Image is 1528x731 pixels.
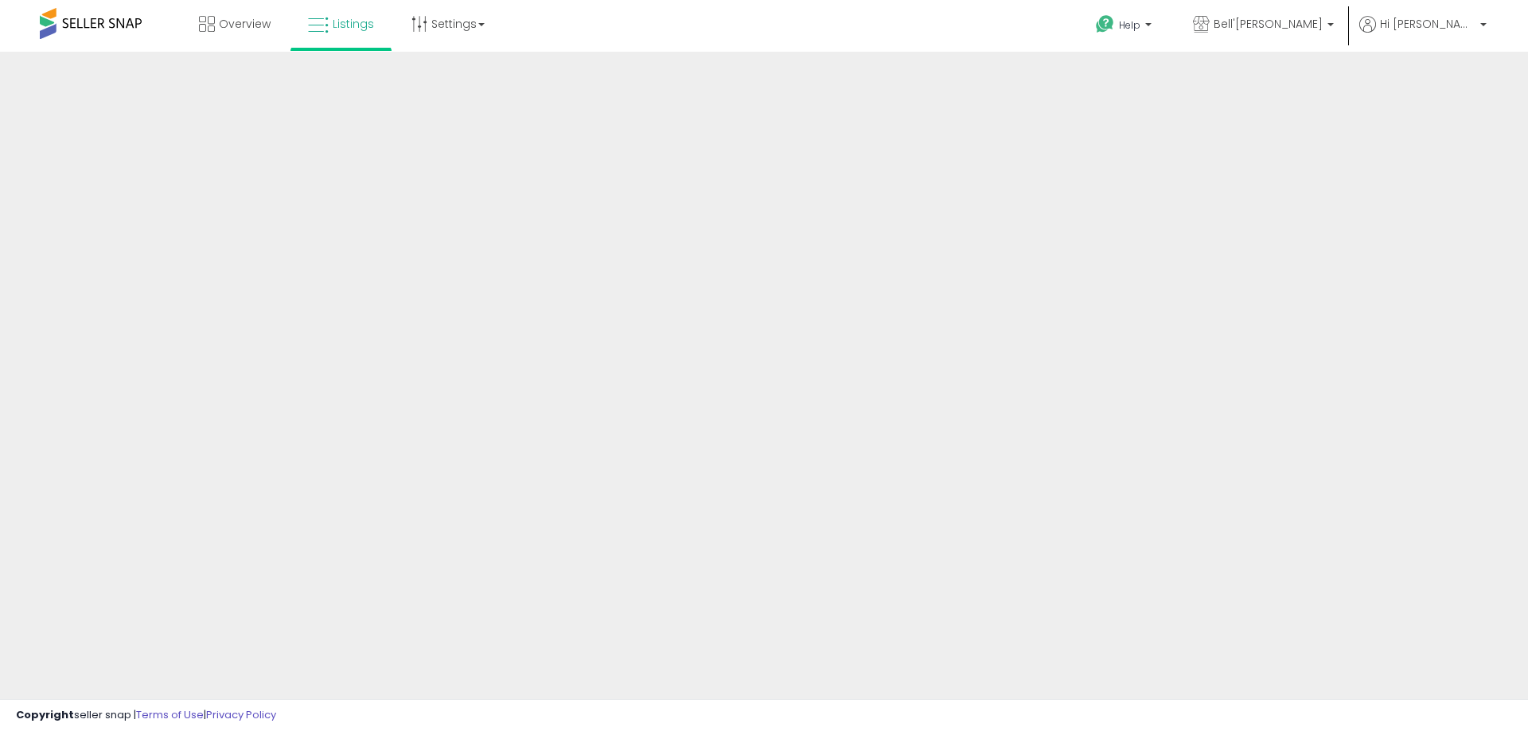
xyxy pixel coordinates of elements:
[219,16,271,32] span: Overview
[206,707,276,722] a: Privacy Policy
[1083,2,1167,52] a: Help
[1214,16,1323,32] span: Bell'[PERSON_NAME]
[1359,16,1487,52] a: Hi [PERSON_NAME]
[333,16,374,32] span: Listings
[1119,18,1140,32] span: Help
[136,707,204,722] a: Terms of Use
[16,707,74,722] strong: Copyright
[16,708,276,723] div: seller snap | |
[1380,16,1475,32] span: Hi [PERSON_NAME]
[1095,14,1115,34] i: Get Help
